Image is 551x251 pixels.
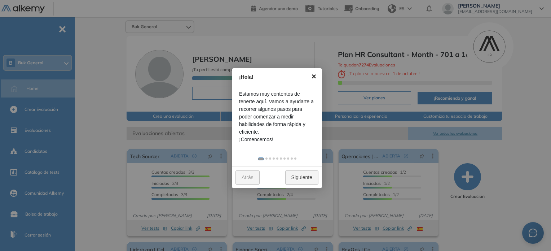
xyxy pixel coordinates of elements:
[239,73,307,81] div: ¡Hola!
[239,136,315,143] span: ¡Comencemos!
[235,170,260,185] a: Atrás
[239,90,315,136] span: Estamos muy contentos de tenerte aquí. Vamos a ayudarte a recorrer algunos pasos para poder comen...
[306,68,322,85] a: ×
[285,170,318,185] a: Siguiente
